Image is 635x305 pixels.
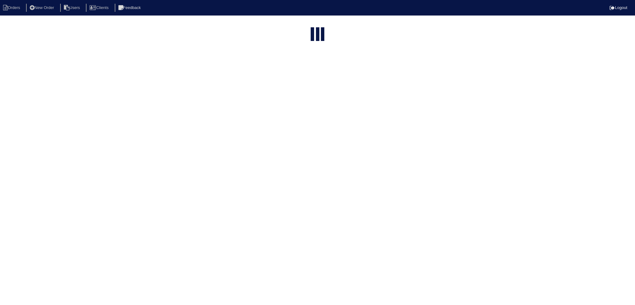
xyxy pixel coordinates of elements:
a: Logout [610,5,627,10]
div: loading... [316,27,319,44]
li: Clients [86,4,113,12]
li: Feedback [115,4,146,12]
a: Users [60,5,85,10]
a: New Order [26,5,59,10]
a: Clients [86,5,113,10]
li: Users [60,4,85,12]
li: New Order [26,4,59,12]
